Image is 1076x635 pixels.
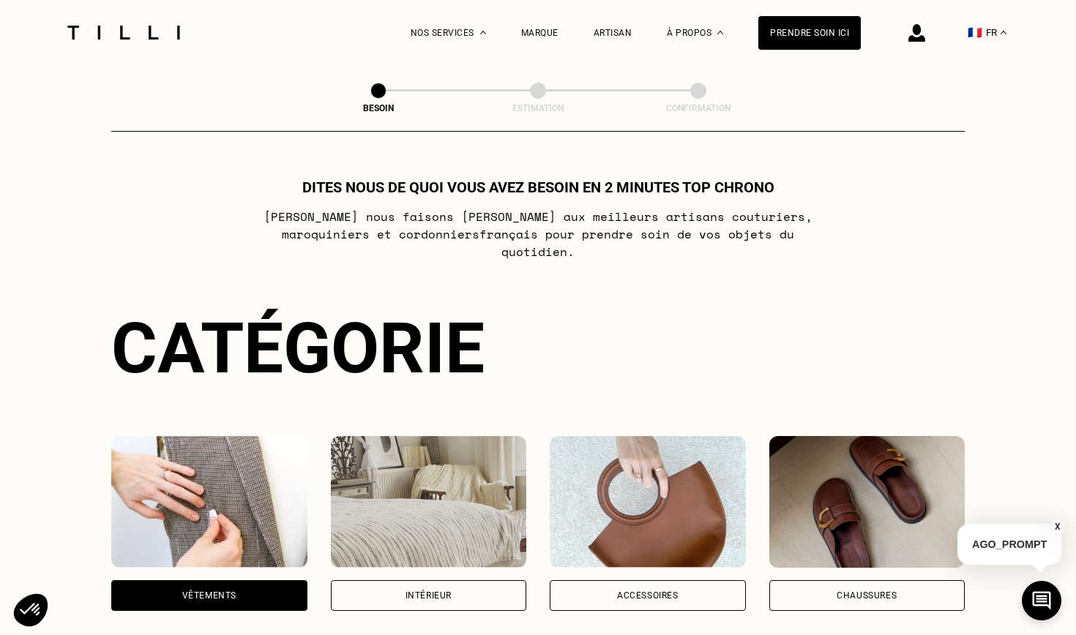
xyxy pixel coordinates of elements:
[521,28,558,38] a: Marque
[331,436,527,568] img: Intérieur
[625,103,771,113] div: Confirmation
[957,524,1061,565] p: AGO_PROMPT
[758,16,861,50] a: Prendre soin ici
[837,591,897,600] div: Chaussures
[406,591,452,600] div: Intérieur
[302,179,774,196] h1: Dites nous de quoi vous avez besoin en 2 minutes top chrono
[480,31,486,34] img: Menu déroulant
[182,591,236,600] div: Vêtements
[305,103,452,113] div: Besoin
[550,436,746,568] img: Accessoires
[617,591,679,600] div: Accessoires
[111,307,965,389] div: Catégorie
[111,436,307,568] img: Vêtements
[1001,31,1006,34] img: menu déroulant
[908,24,925,42] img: icône connexion
[968,26,982,40] span: 🇫🇷
[62,26,185,40] img: Logo du service de couturière Tilli
[594,28,632,38] a: Artisan
[717,31,723,34] img: Menu déroulant à propos
[248,208,829,260] p: [PERSON_NAME] nous faisons [PERSON_NAME] aux meilleurs artisans couturiers , maroquiniers et cord...
[1050,519,1065,535] button: X
[769,436,965,568] img: Chaussures
[465,103,611,113] div: Estimation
